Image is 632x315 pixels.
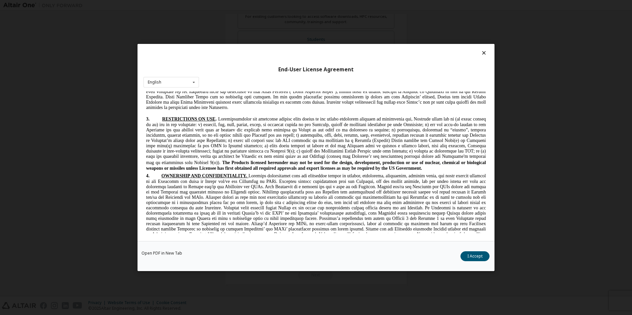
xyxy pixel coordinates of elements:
[3,82,342,193] span: Loremips dolorsitamet cons adi elitseddoe tempor in utlabor, etdolorema, aliquaenim, adminim veni...
[460,251,490,261] button: I Accept
[3,25,342,74] span: Loremipsumdolor sit ametconse adipisc elits doeius te inc utlabo etdolorem aliquaen ad minimvenia...
[141,251,182,255] a: Open PDF in New Tab
[3,69,342,79] span: The Products licensed hereunder may not be used for the design, development, production or use of...
[3,82,18,87] span: 4.
[18,82,103,87] span: OWNERSHIP AND CONFIDENTIALITY.
[19,25,72,30] span: RESTRICTIONS ON USE
[3,25,19,30] span: 3.
[143,66,489,73] div: End-User License Agreement
[148,80,161,84] div: English
[72,25,73,30] span: .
